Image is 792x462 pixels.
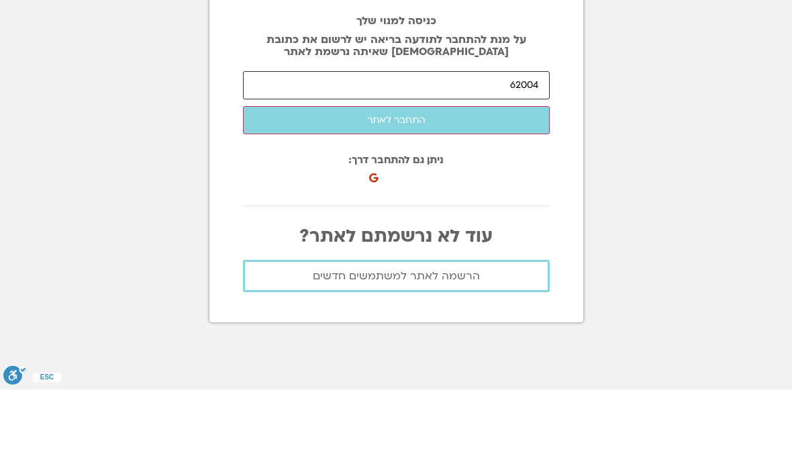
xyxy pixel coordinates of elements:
[243,144,550,172] input: הקוד שקיבלת
[243,87,550,99] h2: כניסה למנוי שלך
[243,299,550,319] p: עוד לא נרשמתם לאתר?
[313,342,480,355] span: הרשמה לאתר למשתמשים חדשים
[243,332,550,365] a: הרשמה לאתר למשתמשים חדשים
[243,106,550,130] p: על מנת להתחבר לתודעה בריאה יש לרשום את כתובת [DEMOGRAPHIC_DATA] שאיתה נרשמת לאתר
[243,179,550,207] button: התחבר לאתר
